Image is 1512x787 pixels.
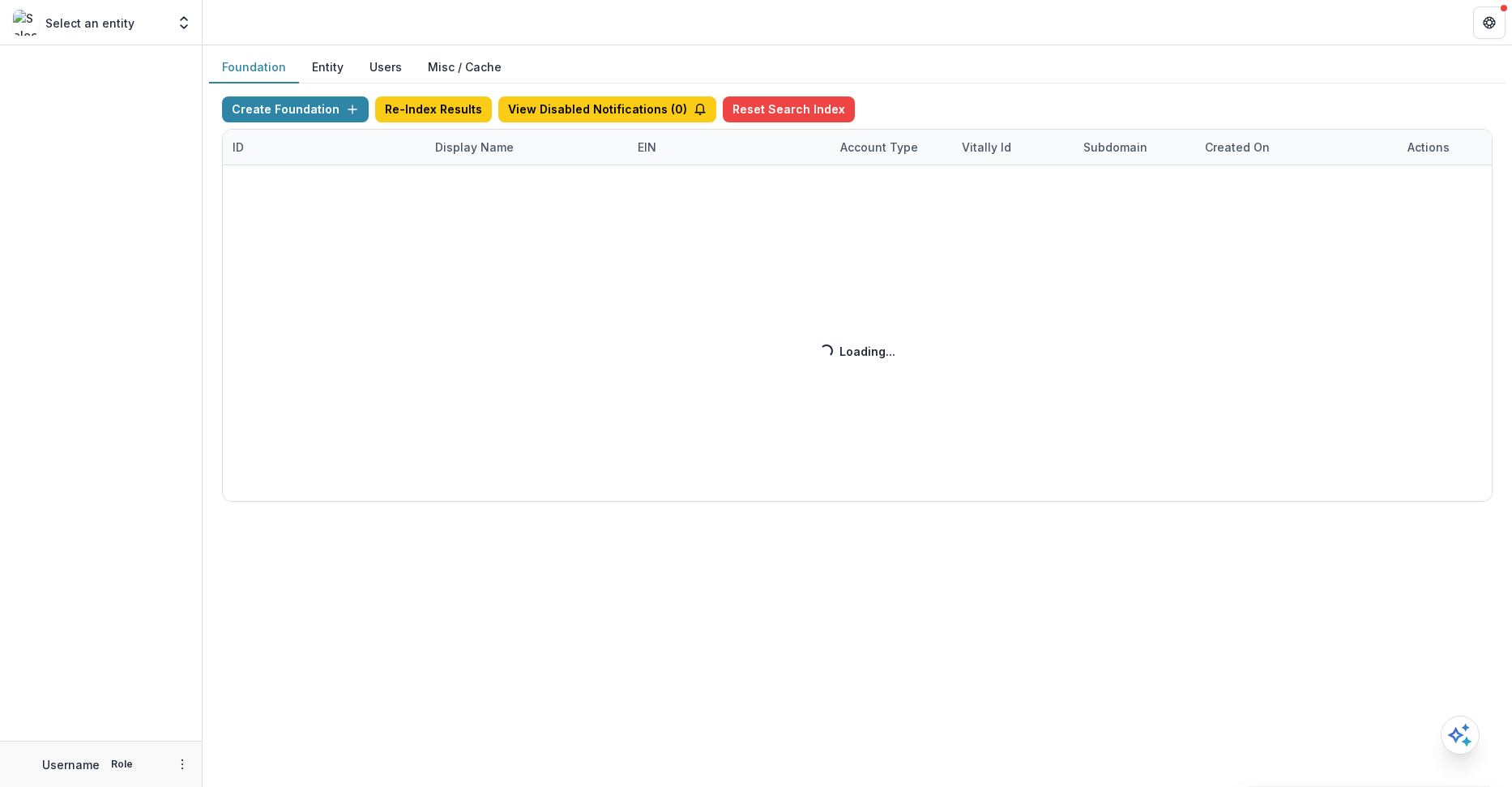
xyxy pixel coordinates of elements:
[357,52,415,83] button: Users
[173,6,195,39] button: Open entity switcher
[1473,6,1506,39] button: Get Help
[1441,716,1480,755] button: Open AI Assistant
[415,52,515,83] button: Misc / Cache
[299,52,357,83] button: Entity
[209,52,299,83] button: Foundation
[42,756,100,773] p: Username
[13,10,39,36] img: Select an entity
[173,755,192,774] button: More
[106,757,138,772] p: Role
[45,15,135,32] p: Select an entity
